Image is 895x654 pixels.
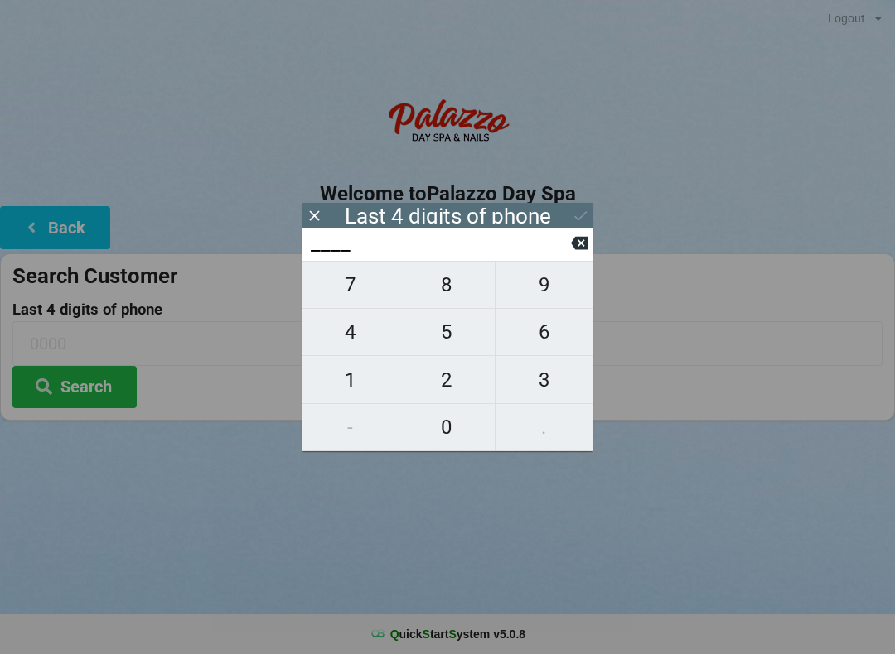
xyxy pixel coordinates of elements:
div: Last 4 digits of phone [345,208,551,224]
button: 4 [302,309,399,356]
button: 3 [496,356,593,403]
button: 2 [399,356,496,403]
span: 9 [496,267,593,302]
span: 6 [496,315,593,349]
span: 8 [399,267,496,302]
span: 5 [399,315,496,349]
span: 7 [302,267,399,302]
span: 1 [302,363,399,397]
span: 3 [496,363,593,397]
button: 6 [496,309,593,356]
span: 0 [399,410,496,445]
button: 7 [302,261,399,309]
button: 0 [399,404,496,451]
span: 4 [302,315,399,349]
button: 5 [399,309,496,356]
button: 8 [399,261,496,309]
button: 9 [496,261,593,309]
button: 1 [302,356,399,403]
span: 2 [399,363,496,397]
